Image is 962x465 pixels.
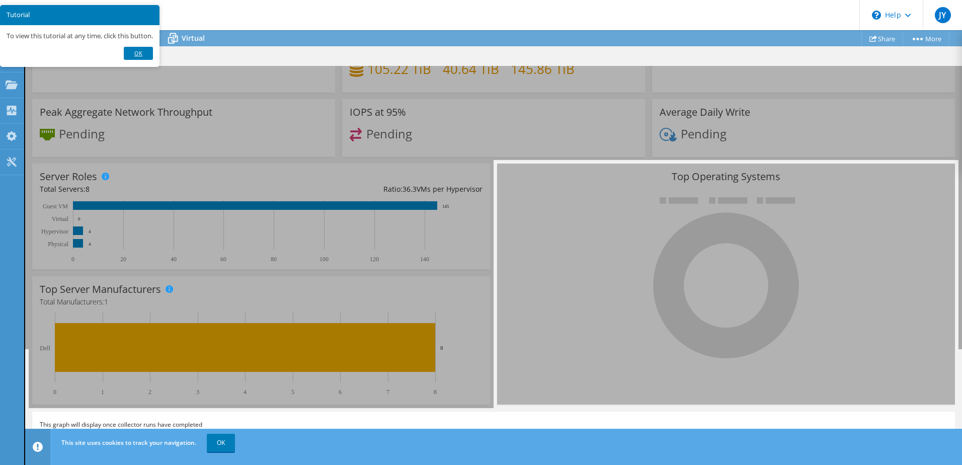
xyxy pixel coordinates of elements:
h3: Tutorial [7,12,153,18]
a: More [903,31,949,46]
span: JY [935,7,951,23]
p: To view this tutorial at any time, click this button. [7,32,153,40]
a: OK [207,434,235,452]
span: This site uses cookies to track your navigation. [61,438,196,447]
span: Virtual [182,33,205,43]
div: This graph will display once collector runs have completed [32,412,955,438]
a: Share [861,31,903,46]
svg: \n [872,11,881,20]
a: Ok [124,47,153,60]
